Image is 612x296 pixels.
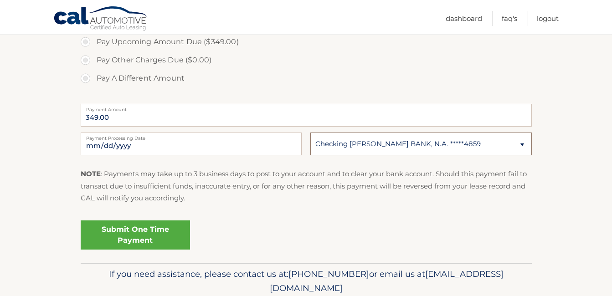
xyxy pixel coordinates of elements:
a: Submit One Time Payment [81,220,190,250]
input: Payment Amount [81,104,532,127]
label: Payment Processing Date [81,133,302,140]
a: Cal Automotive [53,6,149,32]
p: If you need assistance, please contact us at: or email us at [87,267,526,296]
input: Payment Date [81,133,302,155]
a: FAQ's [502,11,517,26]
a: Logout [537,11,559,26]
p: : Payments may take up to 3 business days to post to your account and to clear your bank account.... [81,168,532,204]
span: [PHONE_NUMBER] [288,269,369,279]
label: Pay Other Charges Due ($0.00) [81,51,532,69]
strong: NOTE [81,169,101,178]
label: Pay A Different Amount [81,69,532,87]
label: Pay Upcoming Amount Due ($349.00) [81,33,532,51]
label: Payment Amount [81,104,532,111]
a: Dashboard [446,11,482,26]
